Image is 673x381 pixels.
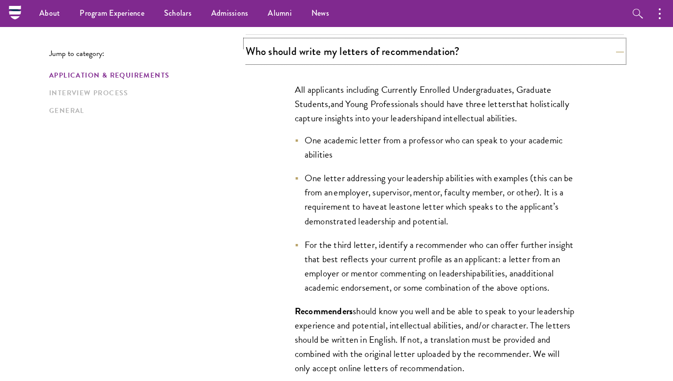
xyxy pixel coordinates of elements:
span: at least [380,199,407,214]
span: additional academic endorsement, or some combination of the above options. [305,266,554,295]
span: One academic letter from a professor who can speak to your academic abilities [305,133,562,162]
a: General [49,106,240,116]
p: Jump to category: [49,49,246,58]
span: and intellectual abilities. [428,111,517,125]
span: For the third letter, identify a recommender who can offer further insight that best reflects you... [305,238,574,280]
span: one letter which speaks to the applicant’s demonstrated leadership and potential. [305,199,559,228]
button: Who should write my letters of recommendation? [246,40,624,62]
span: All applicants including Currently Enrolled Undergraduates, Graduate Students [295,82,552,111]
span: ve three letters [455,97,512,111]
span: One letter addressing your leadership abilities with examples (this can be from an employer, supe... [305,171,573,214]
span: should know you well and be able to speak to your leadership experience and potential, intellectu... [295,304,574,375]
span: Recommenders [295,304,353,318]
span: , [328,97,330,111]
a: Application & Requirements [49,70,240,81]
span: that holistically capture insights into your leadership [295,97,569,125]
span: abilities, an [477,266,518,280]
a: Interview Process [49,88,240,98]
span: and Young Professionals should ha [331,97,455,111]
